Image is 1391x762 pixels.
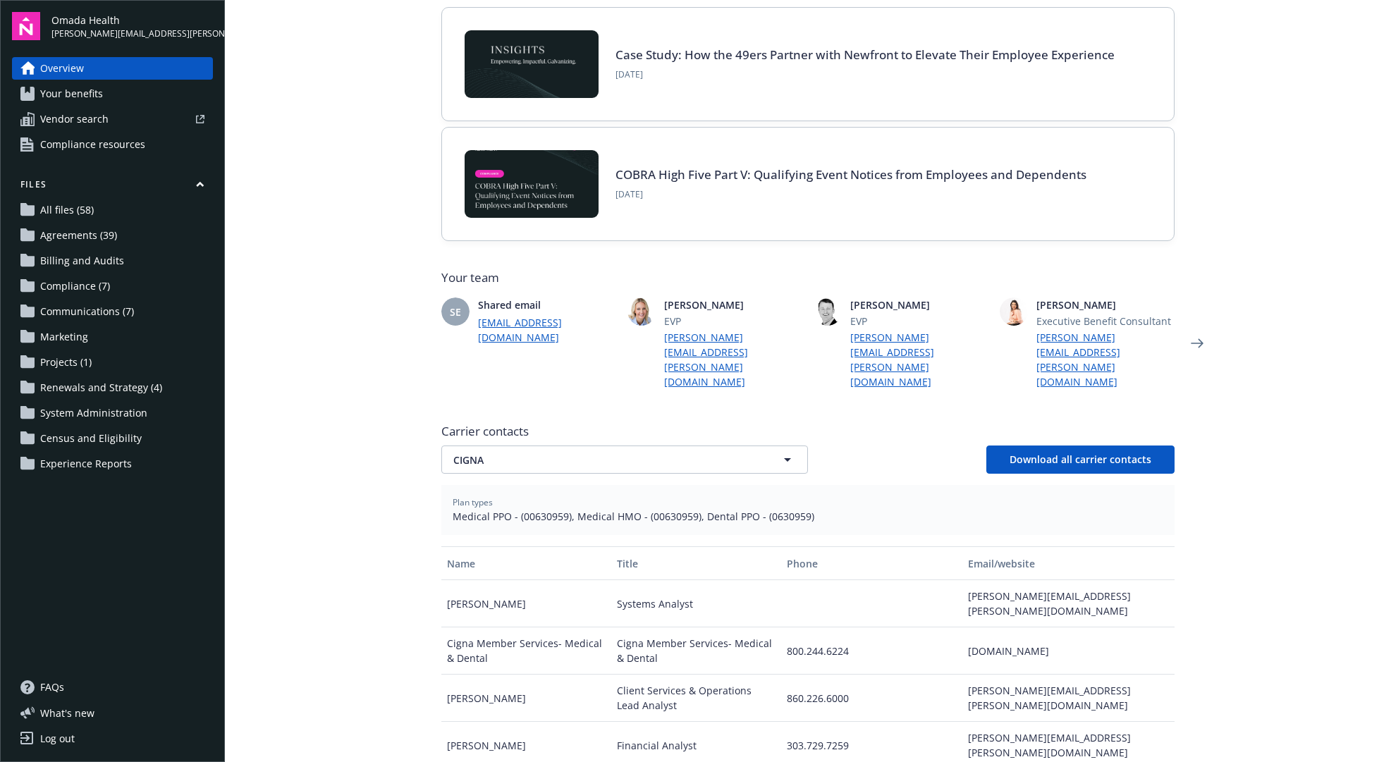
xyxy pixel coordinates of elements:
a: Vendor search [12,108,213,130]
span: Census and Eligibility [40,427,142,450]
span: Your team [441,269,1175,286]
span: All files (58) [40,199,94,221]
button: Omada Health[PERSON_NAME][EMAIL_ADDRESS][PERSON_NAME][DOMAIN_NAME] [51,12,213,40]
button: Title [611,546,781,580]
span: Communications (7) [40,300,134,323]
span: [PERSON_NAME][EMAIL_ADDRESS][PERSON_NAME][DOMAIN_NAME] [51,27,213,40]
a: Agreements (39) [12,224,213,247]
div: Log out [40,727,75,750]
span: Compliance (7) [40,275,110,297]
span: Executive Benefit Consultant [1036,314,1175,328]
img: photo [814,297,842,326]
span: Download all carrier contacts [1010,453,1151,466]
a: Projects (1) [12,351,213,374]
a: Marketing [12,326,213,348]
div: Email/website [968,556,1169,571]
a: Next [1186,332,1208,355]
span: SE [450,305,461,319]
span: Omada Health [51,13,213,27]
div: [PERSON_NAME][EMAIL_ADDRESS][PERSON_NAME][DOMAIN_NAME] [962,675,1175,722]
button: Download all carrier contacts [986,445,1175,474]
div: Title [617,556,776,571]
a: [PERSON_NAME][EMAIL_ADDRESS][PERSON_NAME][DOMAIN_NAME] [664,330,802,389]
div: Cigna Member Services- Medical & Dental [611,627,781,675]
span: Billing and Audits [40,250,124,272]
a: COBRA High Five Part V: Qualifying Event Notices from Employees and Dependents [615,166,1086,183]
a: [PERSON_NAME][EMAIL_ADDRESS][PERSON_NAME][DOMAIN_NAME] [1036,330,1175,389]
div: Client Services & Operations Lead Analyst [611,675,781,722]
span: [PERSON_NAME] [664,297,802,312]
span: [PERSON_NAME] [850,297,988,312]
div: [PERSON_NAME] [441,675,611,722]
span: EVP [850,314,988,328]
img: Card Image - INSIGHTS copy.png [465,30,599,98]
div: 800.244.6224 [781,627,962,675]
a: Communications (7) [12,300,213,323]
span: Agreements (39) [40,224,117,247]
button: Name [441,546,611,580]
span: Renewals and Strategy (4) [40,376,162,399]
span: [DATE] [615,188,1086,201]
span: Experience Reports [40,453,132,475]
button: Phone [781,546,962,580]
a: Compliance resources [12,133,213,156]
img: BLOG-Card Image - Compliance - COBRA High Five Pt 5 - 09-11-25.jpg [465,150,599,218]
a: Your benefits [12,82,213,105]
a: [PERSON_NAME][EMAIL_ADDRESS][PERSON_NAME][DOMAIN_NAME] [850,330,988,389]
span: [PERSON_NAME] [1036,297,1175,312]
span: Compliance resources [40,133,145,156]
span: Vendor search [40,108,109,130]
span: System Administration [40,402,147,424]
span: What ' s new [40,706,94,720]
span: Shared email [478,297,616,312]
span: Carrier contacts [441,423,1175,440]
span: [DATE] [615,68,1115,81]
a: All files (58) [12,199,213,221]
div: 860.226.6000 [781,675,962,722]
button: What's new [12,706,117,720]
a: Overview [12,57,213,80]
span: Your benefits [40,82,103,105]
div: Cigna Member Services- Medical & Dental [441,627,611,675]
span: Projects (1) [40,351,92,374]
div: [DOMAIN_NAME] [962,627,1175,675]
img: navigator-logo.svg [12,12,40,40]
a: Compliance (7) [12,275,213,297]
button: CIGNA [441,445,808,474]
span: Medical PPO - (00630959), Medical HMO - (00630959), Dental PPO - (0630959) [453,509,1163,524]
div: Systems Analyst [611,580,781,627]
a: FAQs [12,676,213,699]
span: Overview [40,57,84,80]
img: photo [1000,297,1028,326]
span: FAQs [40,676,64,699]
a: Case Study: How the 49ers Partner with Newfront to Elevate Their Employee Experience [615,47,1115,63]
button: Files [12,178,213,196]
img: photo [627,297,656,326]
button: Email/website [962,546,1175,580]
div: Phone [787,556,956,571]
a: [EMAIL_ADDRESS][DOMAIN_NAME] [478,315,616,345]
div: Name [447,556,606,571]
a: Census and Eligibility [12,427,213,450]
div: [PERSON_NAME] [441,580,611,627]
a: Renewals and Strategy (4) [12,376,213,399]
span: EVP [664,314,802,328]
span: CIGNA [453,453,747,467]
span: Plan types [453,496,1163,509]
a: System Administration [12,402,213,424]
a: Billing and Audits [12,250,213,272]
a: Experience Reports [12,453,213,475]
span: Marketing [40,326,88,348]
div: [PERSON_NAME][EMAIL_ADDRESS][PERSON_NAME][DOMAIN_NAME] [962,580,1175,627]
